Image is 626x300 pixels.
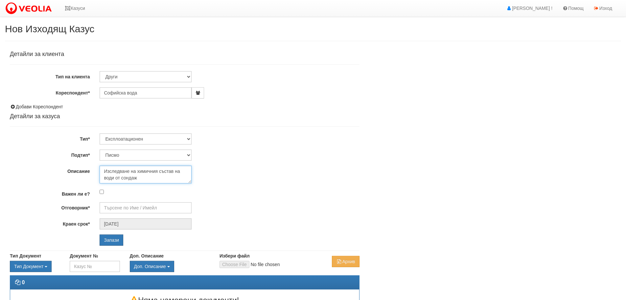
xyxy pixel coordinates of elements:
div: Добави Кореспондент [10,103,359,110]
input: Имена/Тел./Email [100,87,192,98]
span: Тип Документ [14,264,43,269]
h2: Нов Изходящ Казус [5,23,621,34]
img: VeoliaLogo.png [5,2,55,15]
strong: 0 [22,280,25,285]
input: Търсене по Име / Имейл [100,218,192,230]
label: Избери файл [220,253,250,259]
div: Двоен клик, за изчистване на избраната стойност. [130,261,210,272]
label: Документ № [70,253,98,259]
label: Кореспондент* [5,87,95,96]
label: Тип Документ [10,253,41,259]
input: Търсене по Име / Имейл [100,202,192,213]
button: Архив [332,256,359,267]
h4: Детайли за клиента [10,51,359,58]
input: Казус № [70,261,120,272]
input: Запази [100,234,123,246]
label: Доп. Описание [130,253,164,259]
div: Двоен клик, за изчистване на избраната стойност. [10,261,60,272]
span: Доп. Описание [134,264,166,269]
label: Отговорник* [5,202,95,211]
h4: Детайли за казуса [10,113,359,120]
button: Тип Документ [10,261,52,272]
label: Важен ли е? [5,188,95,197]
label: Краен срок* [5,218,95,227]
button: Доп. Описание [130,261,174,272]
label: Подтип* [5,150,95,158]
label: Тип на клиента [5,71,95,80]
label: Описание [5,166,95,175]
